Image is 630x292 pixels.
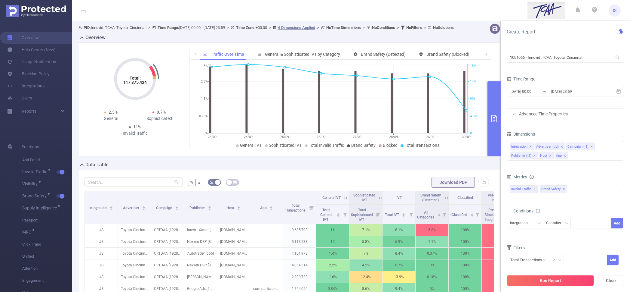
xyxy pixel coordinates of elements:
[563,186,565,193] span: ✕
[417,210,435,219] span: All Categories
[510,143,534,150] li: Integration
[437,214,441,216] i: icon: caret-down
[22,182,40,186] span: Visibility
[22,170,49,174] span: Invalid Traffic
[511,152,531,160] div: Publisher (l2)
[78,25,454,30] span: Innovid_TCAA_Toyota_Cincinnati [DATE] 00:00 - [DATE] 23:59 +00:00
[175,208,179,209] i: icon: caret-down
[260,206,268,210] span: App
[535,143,565,150] li: Advertiser (tid)
[110,208,113,209] i: icon: caret-down
[457,196,473,200] span: Classified
[426,135,434,139] tspan: 29/09
[402,214,405,216] i: icon: caret-down
[151,224,184,236] p: CRTDAA [192860]
[217,224,250,236] p: [DOMAIN_NAME]
[449,224,481,236] p: 100%
[385,213,400,217] span: Total IVT
[283,271,316,283] p: 2,390,738
[22,141,39,153] span: Solutions
[208,208,211,209] i: icon: caret-down
[349,259,382,271] p: 4.5%
[383,224,415,236] p: 8.1%
[280,135,289,139] tspan: 25/09
[353,135,362,139] tspan: 27/09
[440,205,448,224] i: Filter menu
[85,161,109,168] h2: Data Table
[320,208,332,222] span: Total General IVT
[211,52,244,57] span: Traffic Over Time
[507,77,535,81] span: Time Range
[123,206,140,210] span: Advertiser
[555,152,568,159] li: App
[349,236,382,247] p: 5.8%
[389,135,398,139] tspan: 28/09
[109,110,118,115] span: 2.3%
[326,25,361,30] b: No Time Dimensions
[204,131,208,135] tspan: 0%
[513,209,540,213] span: Conditions
[361,52,406,57] span: Brand Safety (Detected)
[270,208,273,209] i: icon: caret-down
[540,185,567,193] span: Brand Safety
[470,80,477,83] tspan: 14M
[146,25,152,30] span: >
[510,185,538,193] span: Invalid Traffic
[482,224,515,236] p: 0%
[462,135,471,139] tspan: 30/09
[111,130,159,137] div: Invalid Traffic
[558,258,562,262] i: icon: down
[539,152,554,159] li: Host
[118,271,151,283] p: Toyota Cincinnati [4291]
[175,205,179,207] i: icon: caret-up
[283,224,316,236] p: 9,685,798
[118,236,151,247] p: Toyota Cincinnati [4291]
[22,105,36,117] a: Reports
[507,174,527,179] span: Metrics
[194,52,197,56] i: icon: left
[510,152,538,159] li: Publisher (l2)
[507,29,535,35] span: Create Report
[546,218,565,228] div: Contains
[285,203,306,212] span: Total Transactions
[208,135,217,139] tspan: 23/09
[201,80,208,83] tspan: 2.3%
[309,143,344,148] span: Total Invalid Traffic
[158,25,179,30] b: Time Range:
[565,221,569,226] i: icon: down
[7,92,32,104] a: Users
[237,205,241,209] div: Sort
[130,76,141,80] tspan: Total:
[133,124,141,129] span: 11%
[267,25,273,30] span: >
[405,143,439,148] span: Total Transactions
[437,212,441,216] div: Sort
[85,34,106,41] h2: Overview
[482,271,515,283] p: 0%
[198,180,201,185] span: #
[118,224,151,236] p: Toyota Cincinnati [4291]
[422,25,428,30] span: >
[85,248,118,259] p: JS
[118,248,151,259] p: Toyota Cincinnati [4291]
[240,143,262,148] span: General IVT
[85,271,118,283] p: JS
[511,143,527,151] div: Integration
[611,218,623,228] button: Add
[217,248,250,259] p: [DOMAIN_NAME]
[7,80,45,92] a: Integrations
[470,131,472,135] tspan: 0
[151,248,184,259] p: CRTDAA [192860]
[416,236,448,247] p: 1.1%
[151,236,184,247] p: CRTDAA [192860]
[226,206,235,210] span: Host
[383,259,415,271] p: 6.7%
[184,248,217,259] p: Autotrader [656]
[156,206,173,210] span: Campaign
[341,205,349,224] i: Filter menu
[536,209,540,213] i: icon: info-circle
[322,196,341,200] span: General IVT
[416,271,448,283] p: 0.18%
[7,68,50,80] a: Blocking Policy
[316,248,349,259] p: 1.4%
